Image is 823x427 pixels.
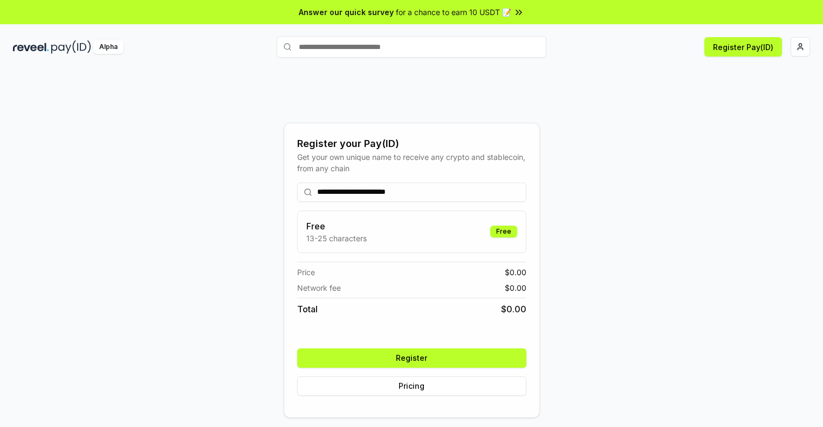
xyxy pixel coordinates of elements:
[505,282,526,293] span: $ 0.00
[93,40,124,54] div: Alpha
[297,282,341,293] span: Network fee
[297,303,318,316] span: Total
[306,220,367,233] h3: Free
[51,40,91,54] img: pay_id
[490,226,517,237] div: Free
[297,136,526,151] div: Register your Pay(ID)
[297,267,315,278] span: Price
[704,37,782,57] button: Register Pay(ID)
[13,40,49,54] img: reveel_dark
[396,6,511,18] span: for a chance to earn 10 USDT 📝
[297,376,526,396] button: Pricing
[297,151,526,174] div: Get your own unique name to receive any crypto and stablecoin, from any chain
[505,267,526,278] span: $ 0.00
[297,348,526,368] button: Register
[299,6,394,18] span: Answer our quick survey
[501,303,526,316] span: $ 0.00
[306,233,367,244] p: 13-25 characters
